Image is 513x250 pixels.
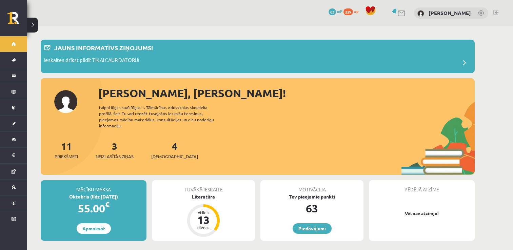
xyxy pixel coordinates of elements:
[329,8,336,15] span: 63
[105,200,110,209] span: €
[260,180,363,193] div: Motivācija
[44,43,471,70] a: Jauns informatīvs ziņojums! Ieskaites drīkst pildīt TIKAI CAUR DATORU!
[193,214,214,225] div: 13
[343,8,362,14] a: 229 xp
[369,180,475,193] div: Pēdējā atzīme
[41,200,146,216] div: 55.00
[417,10,424,17] img: Andris Anžans
[7,12,27,29] a: Rīgas 1. Tālmācības vidusskola
[337,8,342,14] span: mP
[41,180,146,193] div: Mācību maksa
[193,210,214,214] div: Atlicis
[429,9,471,16] a: [PERSON_NAME]
[152,193,255,200] div: Literatūra
[55,140,78,160] a: 11Priekšmeti
[54,43,153,52] p: Jauns informatīvs ziņojums!
[354,8,358,14] span: xp
[55,153,78,160] span: Priekšmeti
[260,200,363,216] div: 63
[193,225,214,229] div: dienas
[151,140,198,160] a: 4[DEMOGRAPHIC_DATA]
[41,193,146,200] div: Oktobris (līdz [DATE])
[152,193,255,238] a: Literatūra Atlicis 13 dienas
[151,153,198,160] span: [DEMOGRAPHIC_DATA]
[98,85,475,101] div: [PERSON_NAME], [PERSON_NAME]!
[44,56,139,66] p: Ieskaites drīkst pildīt TIKAI CAUR DATORU!
[77,223,111,234] a: Apmaksāt
[293,223,332,234] a: Piedāvājumi
[372,210,471,217] p: Vēl nav atzīmju!
[96,140,134,160] a: 3Neizlasītās ziņas
[152,180,255,193] div: Tuvākā ieskaite
[343,8,353,15] span: 229
[96,153,134,160] span: Neizlasītās ziņas
[99,104,226,129] div: Laipni lūgts savā Rīgas 1. Tālmācības vidusskolas skolnieka profilā. Šeit Tu vari redzēt tuvojošo...
[260,193,363,200] div: Tev pieejamie punkti
[329,8,342,14] a: 63 mP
